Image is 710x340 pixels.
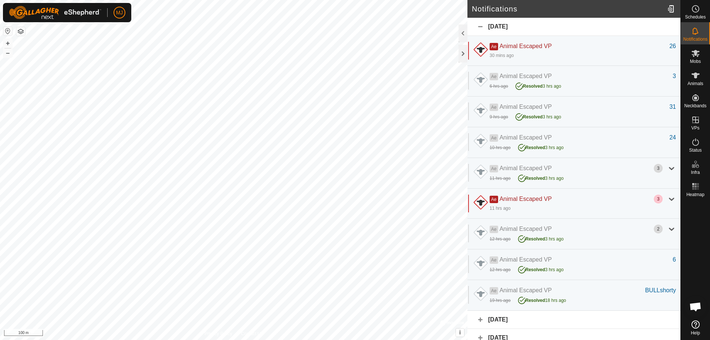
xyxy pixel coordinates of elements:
[204,330,232,337] a: Privacy Policy
[490,144,511,151] div: 10 hrs ago
[3,39,12,48] button: +
[467,311,680,329] div: [DATE]
[691,331,700,335] span: Help
[518,295,566,304] div: 18 hrs ago
[490,287,498,294] span: Ae
[525,236,545,242] span: Resolved
[3,48,12,57] button: –
[691,126,699,130] span: VPs
[525,145,545,150] span: Resolved
[490,43,498,50] span: Ae
[459,329,461,336] span: i
[687,81,703,86] span: Animals
[669,42,676,51] div: 26
[490,52,514,59] div: 30 mins ago
[467,18,680,36] div: [DATE]
[654,164,663,173] div: 3
[645,286,676,295] div: BULLshorty
[500,256,552,263] span: Animal Escaped VP
[654,195,663,203] div: 3
[500,73,552,79] span: Animal Escaped VP
[518,173,564,182] div: 3 hrs ago
[116,9,123,17] span: MJ
[500,165,552,171] span: Animal Escaped VP
[689,148,701,152] span: Status
[241,330,263,337] a: Contact Us
[684,104,706,108] span: Neckbands
[523,84,542,89] span: Resolved
[515,111,561,120] div: 3 hrs ago
[515,81,561,90] div: 3 hrs ago
[525,298,545,303] span: Resolved
[490,266,511,273] div: 12 hrs ago
[654,225,663,233] div: 2
[690,59,701,64] span: Mobs
[490,297,511,304] div: 19 hrs ago
[518,233,564,242] div: 3 hrs ago
[9,6,101,19] img: Gallagher Logo
[500,196,552,202] span: Animal Escaped VP
[500,134,552,141] span: Animal Escaped VP
[472,4,665,13] h2: Notifications
[673,255,676,264] div: 6
[669,133,676,142] div: 24
[685,15,706,19] span: Schedules
[518,142,564,151] div: 3 hrs ago
[490,205,511,212] div: 11 hrs ago
[490,114,508,120] div: 9 hrs ago
[683,37,707,41] span: Notifications
[691,170,700,175] span: Infra
[490,226,498,233] span: Ae
[456,329,464,337] button: i
[490,256,498,264] span: Ae
[669,102,676,111] div: 31
[523,114,542,119] span: Resolved
[490,165,498,172] span: Ae
[490,83,508,90] div: 6 hrs ago
[490,104,498,111] span: Ae
[16,27,25,36] button: Map Layers
[673,72,676,81] div: 3
[684,296,707,318] a: Open chat
[490,196,498,203] span: Ae
[525,176,545,181] span: Resolved
[500,104,552,110] span: Animal Escaped VP
[686,192,704,197] span: Heatmap
[681,317,710,338] a: Help
[490,175,511,182] div: 11 hrs ago
[500,226,552,232] span: Animal Escaped VP
[490,236,511,242] div: 12 hrs ago
[3,27,12,36] button: Reset Map
[500,287,552,293] span: Animal Escaped VP
[500,43,552,49] span: Animal Escaped VP
[490,134,498,142] span: Ae
[525,267,545,272] span: Resolved
[518,264,564,273] div: 3 hrs ago
[490,73,498,80] span: Ae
